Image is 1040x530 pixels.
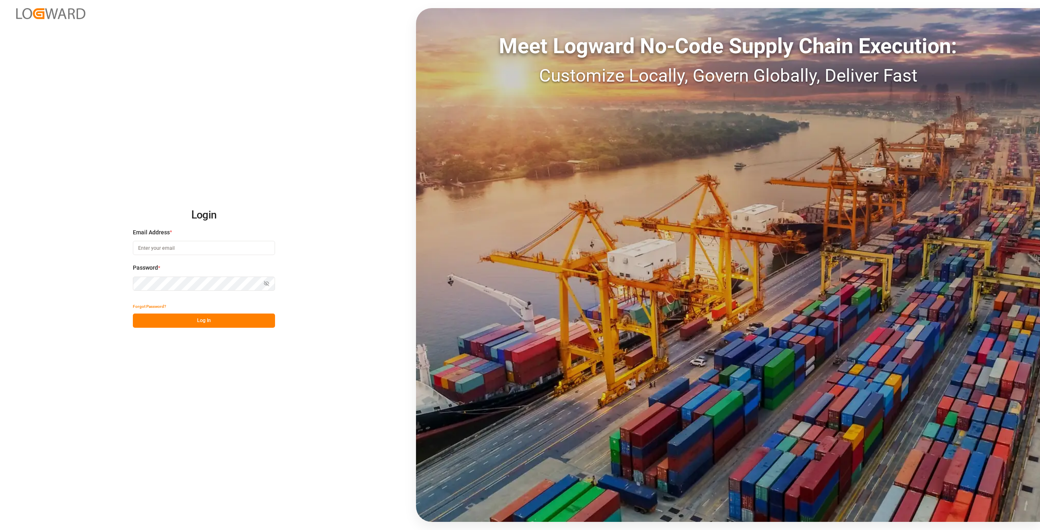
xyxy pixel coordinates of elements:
span: Email Address [133,228,170,237]
span: Password [133,264,158,272]
div: Customize Locally, Govern Globally, Deliver Fast [416,62,1040,89]
div: Meet Logward No-Code Supply Chain Execution: [416,30,1040,62]
button: Log In [133,314,275,328]
input: Enter your email [133,241,275,255]
button: Forgot Password? [133,299,166,314]
h2: Login [133,202,275,228]
img: Logward_new_orange.png [16,8,85,19]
